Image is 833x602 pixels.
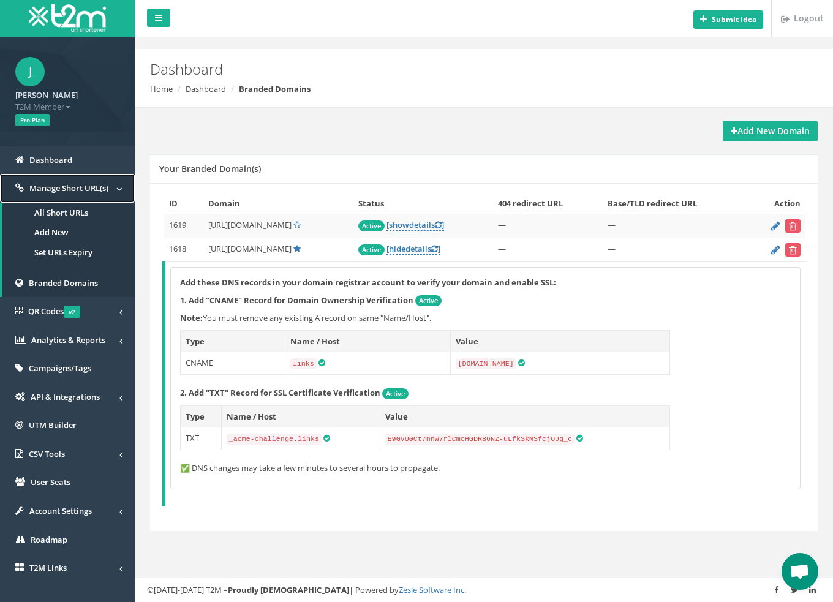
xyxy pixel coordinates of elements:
[285,330,450,352] th: Name / Host
[415,295,442,306] span: Active
[180,387,380,398] strong: 2. Add "TXT" Record for SSL Certificate Verification
[603,238,748,262] td: —
[15,101,119,113] span: T2M Member
[385,434,575,445] code: E9GvU0Ct7nnw7rlCmcHGDR86NZ-uLfkSkMSfcjOJg_c
[693,10,763,29] button: Submit idea
[456,358,516,369] code: [DOMAIN_NAME]
[227,434,322,445] code: _acme-challenge.links
[15,57,45,86] span: J
[180,312,791,324] p: You must remove any existing A record on same "Name/Host".
[2,243,135,263] a: Set URLs Expiry
[293,219,301,230] a: Set Default
[180,277,556,288] strong: Add these DNS records in your domain registrar account to verify your domain and enable SSL:
[380,405,669,427] th: Value
[147,584,821,596] div: ©[DATE]-[DATE] T2M – | Powered by
[603,214,748,238] td: —
[186,83,226,94] a: Dashboard
[180,295,413,306] strong: 1. Add "CNAME" Record for Domain Ownership Verification
[386,243,440,255] a: [hidedetails]
[203,193,353,214] th: Domain
[493,193,603,214] th: 404 redirect URL
[15,114,50,126] span: Pro Plan
[29,505,92,516] span: Account Settings
[31,391,100,402] span: API & Integrations
[358,244,385,255] span: Active
[228,584,349,595] strong: Proudly [DEMOGRAPHIC_DATA]
[712,14,756,24] b: Submit idea
[290,358,317,369] code: links
[2,222,135,243] a: Add New
[389,243,405,254] span: hide
[29,4,106,32] img: T2M
[29,448,65,459] span: CSV Tools
[181,405,222,427] th: Type
[181,427,222,450] td: TXT
[181,352,285,375] td: CNAME
[28,306,80,317] span: QR Codes
[181,330,285,352] th: Type
[239,83,311,94] strong: Branded Domains
[29,182,108,194] span: Manage Short URL(s)
[159,164,261,173] h5: Your Branded Domain(s)
[150,61,703,77] h2: Dashboard
[150,83,173,94] a: Home
[723,121,818,141] a: Add New Domain
[399,584,466,595] a: Zesle Software Inc.
[29,420,77,431] span: UTM Builder
[748,193,805,214] th: Action
[603,193,748,214] th: Base/TLD redirect URL
[15,89,78,100] strong: [PERSON_NAME]
[180,312,203,323] b: Note:
[29,363,91,374] span: Campaigns/Tags
[358,220,385,231] span: Active
[164,214,203,238] td: 1619
[29,154,72,165] span: Dashboard
[164,238,203,262] td: 1618
[382,388,409,399] span: Active
[731,125,810,137] strong: Add New Domain
[450,330,669,352] th: Value
[389,219,409,230] span: show
[221,405,380,427] th: Name / Host
[2,203,135,223] a: All Short URLs
[782,553,818,590] div: Open chat
[293,243,301,254] a: Default
[208,243,292,254] span: [URL][DOMAIN_NAME]
[164,193,203,214] th: ID
[493,238,603,262] td: —
[29,277,98,288] span: Branded Domains
[31,334,105,345] span: Analytics & Reports
[64,306,80,318] span: v2
[31,476,70,487] span: User Seats
[31,534,67,545] span: Roadmap
[180,462,791,474] p: ✅ DNS changes may take a few minutes to several hours to propagate.
[493,214,603,238] td: —
[29,562,67,573] span: T2M Links
[353,193,494,214] th: Status
[208,219,292,230] span: [URL][DOMAIN_NAME]
[15,86,119,112] a: [PERSON_NAME] T2M Member
[386,219,444,231] a: [showdetails]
